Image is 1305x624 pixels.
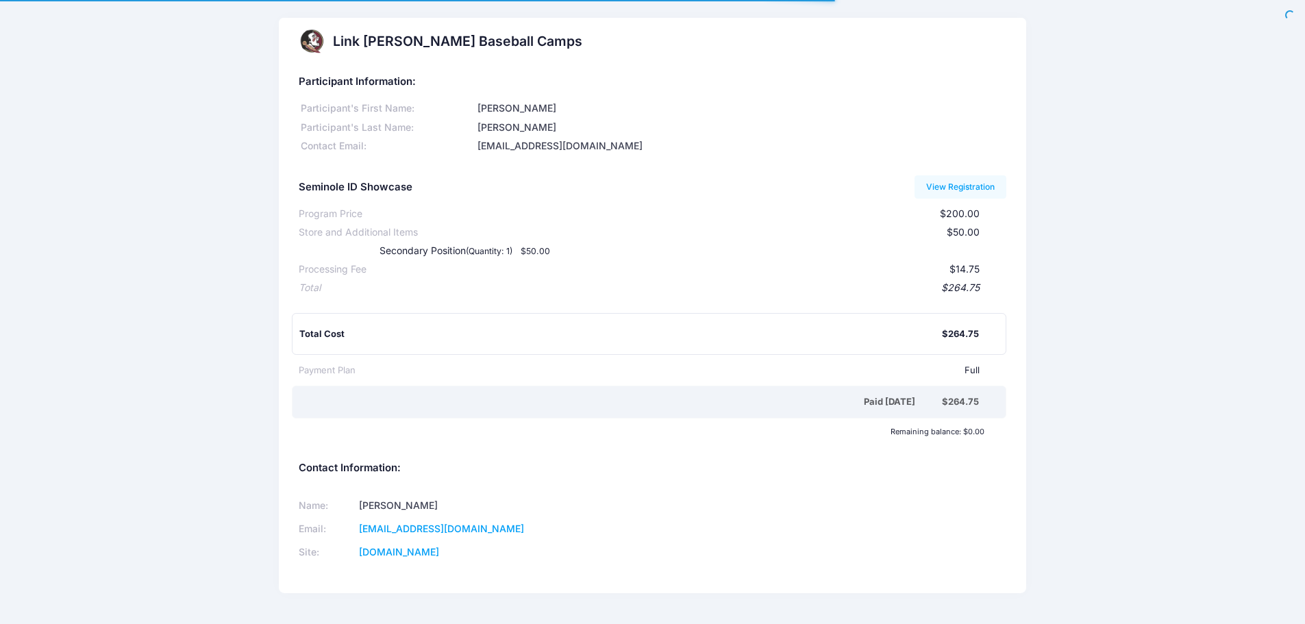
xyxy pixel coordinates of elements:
h2: Link [PERSON_NAME] Baseball Camps [333,34,582,49]
td: [PERSON_NAME] [355,495,635,518]
h5: Contact Information: [299,462,1006,475]
div: $264.75 [942,327,979,341]
div: $50.00 [418,225,980,240]
div: Total Cost [299,327,942,341]
div: Remaining balance: $0.00 [292,427,991,436]
td: Name: [299,495,355,518]
div: Payment Plan [299,364,356,377]
a: View Registration [915,175,1007,199]
a: [DOMAIN_NAME] [359,546,439,558]
div: [PERSON_NAME] [475,121,1006,135]
td: Email: [299,518,355,541]
h5: Participant Information: [299,76,1006,88]
div: [PERSON_NAME] [475,101,1006,116]
a: [EMAIL_ADDRESS][DOMAIN_NAME] [359,523,524,534]
div: Full [356,364,980,377]
div: $264.75 [942,395,979,409]
td: Site: [299,541,355,564]
div: [EMAIL_ADDRESS][DOMAIN_NAME] [475,139,1006,153]
div: $264.75 [321,281,980,295]
div: Program Price [299,207,362,221]
div: $14.75 [366,262,980,277]
div: Secondary Position [352,244,773,258]
div: Store and Additional Items [299,225,418,240]
div: Total [299,281,321,295]
small: $50.00 [521,246,550,256]
span: $200.00 [940,208,980,219]
div: Processing Fee [299,262,366,277]
small: (Quantity: 1) [466,246,512,256]
div: Participant's Last Name: [299,121,475,135]
div: Participant's First Name: [299,101,475,116]
div: Paid [DATE] [301,395,942,409]
h5: Seminole ID Showcase [299,182,412,194]
div: Contact Email: [299,139,475,153]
